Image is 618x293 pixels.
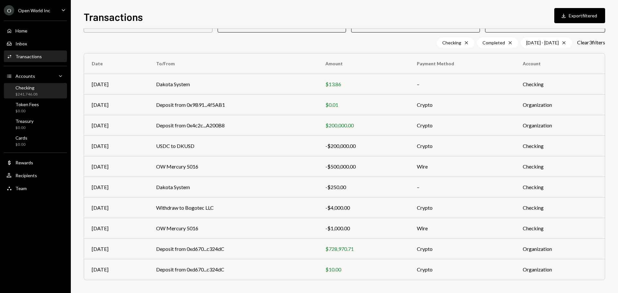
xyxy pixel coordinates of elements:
a: Cards$0.00 [4,133,67,149]
td: Organization [515,259,605,280]
div: [DATE] [92,266,141,273]
div: $241,746.08 [15,92,38,97]
td: Crypto [409,136,515,156]
td: Withdraw to Bogotec LLC [148,197,317,218]
th: To/From [148,53,317,74]
td: Crypto [409,197,515,218]
td: Deposit from 0xd670...c324dC [148,239,317,259]
td: Crypto [409,259,515,280]
div: Home [15,28,27,33]
a: Home [4,25,67,36]
div: -$250.00 [325,183,402,191]
div: [DATE] [92,183,141,191]
div: -$200,000.00 [325,142,402,150]
td: Deposit from 0x4c2c...A200B8 [148,115,317,136]
td: Organization [515,115,605,136]
a: Rewards [4,157,67,168]
div: Team [15,186,27,191]
div: Open World Inc [18,8,50,13]
div: $10.00 [325,266,402,273]
td: Crypto [409,95,515,115]
div: [DATE] [92,101,141,109]
div: O [4,5,14,15]
th: Payment Method [409,53,515,74]
th: Date [84,53,148,74]
td: Checking [515,218,605,239]
td: Checking [515,156,605,177]
div: -$1,000.00 [325,224,402,232]
div: [DATE] - [DATE] [521,38,572,48]
a: Treasury$0.00 [4,116,67,132]
td: – [409,177,515,197]
div: $0.01 [325,101,402,109]
div: [DATE] [92,142,141,150]
div: Checking [437,38,474,48]
a: Transactions [4,50,67,62]
a: Inbox [4,38,67,49]
div: Completed [477,38,518,48]
div: [DATE] [92,245,141,253]
td: Wire [409,218,515,239]
div: Checking [15,85,38,90]
div: [DATE] [92,122,141,129]
div: $728,970.71 [325,245,402,253]
button: Exportfiltered [554,8,605,23]
div: $0.00 [15,108,39,114]
a: Checking$241,746.08 [4,83,67,98]
th: Amount [318,53,409,74]
div: $200,000.00 [325,122,402,129]
td: Checking [515,136,605,156]
th: Account [515,53,605,74]
td: Dakota System [148,74,317,95]
div: Inbox [15,41,27,46]
div: [DATE] [92,204,141,212]
button: Clear3filters [577,39,605,46]
td: Checking [515,177,605,197]
div: [DATE] [92,224,141,232]
td: Checking [515,74,605,95]
td: – [409,74,515,95]
div: Accounts [15,73,35,79]
td: USDC to DKUSD [148,136,317,156]
td: Wire [409,156,515,177]
td: Crypto [409,115,515,136]
div: $0.00 [15,125,33,131]
td: Checking [515,197,605,218]
a: Token Fees$0.00 [4,100,67,115]
td: Crypto [409,239,515,259]
td: Dakota System [148,177,317,197]
div: Treasury [15,118,33,124]
a: Team [4,182,67,194]
div: Cards [15,135,27,141]
td: Organization [515,95,605,115]
div: $0.00 [15,142,27,147]
div: [DATE] [92,80,141,88]
div: Token Fees [15,102,39,107]
td: Deposit from 0x9B91...4f5AB1 [148,95,317,115]
div: Recipients [15,173,37,178]
div: -$500,000.00 [325,163,402,170]
td: Deposit from 0xd670...c324dC [148,259,317,280]
div: -$4,000.00 [325,204,402,212]
a: Recipients [4,169,67,181]
td: OW Mercury 5016 [148,218,317,239]
div: Rewards [15,160,33,165]
a: Accounts [4,70,67,82]
div: $13.86 [325,80,402,88]
td: OW Mercury 5016 [148,156,317,177]
div: [DATE] [92,163,141,170]
td: Organization [515,239,605,259]
h1: Transactions [84,10,143,23]
div: Transactions [15,54,42,59]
